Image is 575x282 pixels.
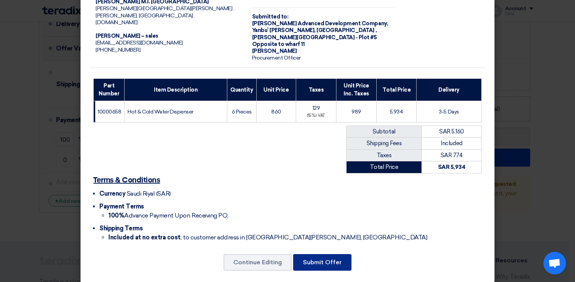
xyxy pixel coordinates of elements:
[232,109,252,115] span: 6 Pieces
[441,140,462,147] span: Included
[125,79,227,101] th: Item Description
[543,252,566,274] a: Open chat
[376,79,416,101] th: Total Price
[93,176,160,184] u: Terms & Conditions
[252,48,297,54] span: [PERSON_NAME]
[422,126,482,138] td: SAR 5,160
[127,190,171,197] span: Saudi Riyal (SAR)
[351,109,361,115] span: 989
[347,126,422,138] td: Subtotal
[96,33,240,40] div: [PERSON_NAME] – sales
[108,233,482,242] li: , to customer address in [GEOGRAPHIC_DATA][PERSON_NAME], [GEOGRAPHIC_DATA]
[252,27,377,47] span: Yanbu` [PERSON_NAME], [GEOGRAPHIC_DATA] ,[PERSON_NAME][GEOGRAPHIC_DATA] - Plot #5 Opposite to wha...
[99,225,143,232] span: Shipping Terms
[108,212,124,219] strong: 100%
[96,40,183,46] span: [EMAIL_ADDRESS][DOMAIN_NAME]
[347,161,422,173] td: Total Price
[94,101,125,123] td: 10000658
[108,212,228,219] span: Advance Payment Upon Receiving PO,
[299,113,333,119] div: (15%) VAT
[252,20,388,27] span: [PERSON_NAME] Advanced Development Company,
[441,152,463,159] span: SAR 774
[271,109,281,115] span: 860
[390,109,403,115] span: 5,934
[312,105,320,111] span: 129
[96,47,140,53] span: [PHONE_NUMBER]
[293,254,351,271] button: Submit Offer
[99,203,144,210] span: Payment Terms
[336,79,377,101] th: Unit Price Inc. Taxes
[439,109,459,115] span: 3-5 Days
[94,79,125,101] th: Part Number
[227,79,256,101] th: Quantity
[224,254,292,271] button: Continue Editing
[417,79,482,101] th: Delivery
[99,190,125,197] span: Currency
[347,149,422,161] td: Taxes
[252,55,301,61] span: Procurement Officer
[296,79,336,101] th: Taxes
[252,14,289,20] strong: Submitted to:
[96,5,234,18] span: [PERSON_NAME][GEOGRAPHIC_DATA][PERSON_NAME] , [PERSON_NAME], [GEOGRAPHIC_DATA]
[438,164,465,170] strong: SAR 5,934
[108,234,181,241] strong: Included at no extra cost
[347,138,422,150] td: Shipping Fees
[128,109,193,115] span: Hot & Cold Water Dispenser
[96,19,138,26] span: [DOMAIN_NAME]
[256,79,296,101] th: Unit Price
